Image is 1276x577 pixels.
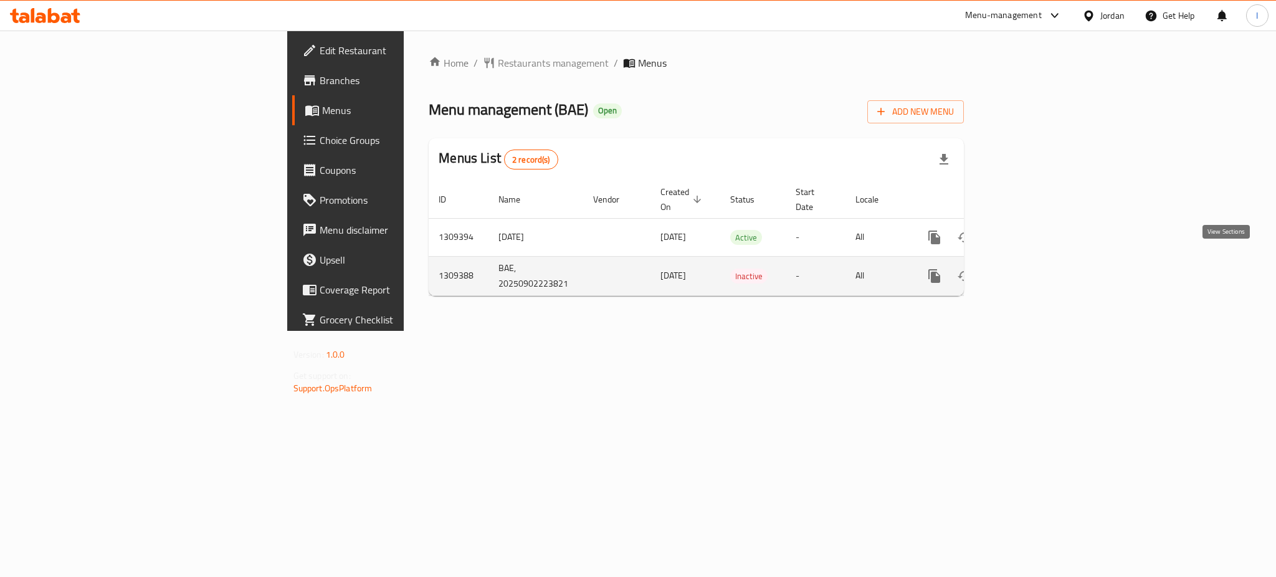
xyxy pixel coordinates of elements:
a: Choice Groups [292,125,500,155]
td: All [845,256,910,295]
span: Version: [293,346,324,363]
td: - [786,218,845,256]
span: 1.0.0 [326,346,345,363]
a: Menu disclaimer [292,215,500,245]
span: Edit Restaurant [320,43,490,58]
span: Upsell [320,252,490,267]
button: Change Status [950,222,979,252]
span: Vendor [593,192,636,207]
span: Active [730,231,762,245]
li: / [614,55,618,70]
span: Branches [320,73,490,88]
a: Branches [292,65,500,95]
a: Coverage Report [292,275,500,305]
span: Get support on: [293,368,351,384]
a: Menus [292,95,500,125]
span: Add New Menu [877,104,954,120]
span: Menu disclaimer [320,222,490,237]
a: Grocery Checklist [292,305,500,335]
a: Support.OpsPlatform [293,380,373,396]
span: Menu management ( BAE ) [429,95,588,123]
span: [DATE] [660,229,686,245]
td: [DATE] [488,218,583,256]
span: [DATE] [660,267,686,284]
span: Promotions [320,193,490,207]
a: Upsell [292,245,500,275]
h2: Menus List [439,149,558,169]
span: ID [439,192,462,207]
span: Inactive [730,269,768,284]
span: Menus [322,103,490,118]
span: Choice Groups [320,133,490,148]
div: Menu-management [965,8,1042,23]
a: Coupons [292,155,500,185]
button: more [920,222,950,252]
span: Start Date [796,184,831,214]
div: Open [593,103,622,118]
button: Add New Menu [867,100,964,123]
th: Actions [910,181,1049,219]
span: Restaurants management [498,55,609,70]
span: Created On [660,184,705,214]
a: Restaurants management [483,55,609,70]
a: Edit Restaurant [292,36,500,65]
span: Locale [855,192,895,207]
span: Coverage Report [320,282,490,297]
div: Jordan [1100,9,1125,22]
span: Status [730,192,771,207]
td: BAE, 20250902223821 [488,256,583,295]
div: Active [730,230,762,245]
span: Name [498,192,536,207]
span: Grocery Checklist [320,312,490,327]
span: Menus [638,55,667,70]
table: enhanced table [429,181,1049,296]
div: Total records count [504,150,558,169]
span: I [1256,9,1258,22]
span: 2 record(s) [505,154,558,166]
button: more [920,261,950,291]
td: - [786,256,845,295]
td: All [845,218,910,256]
span: Open [593,105,622,116]
nav: breadcrumb [429,55,964,70]
a: Promotions [292,185,500,215]
div: Export file [929,145,959,174]
span: Coupons [320,163,490,178]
